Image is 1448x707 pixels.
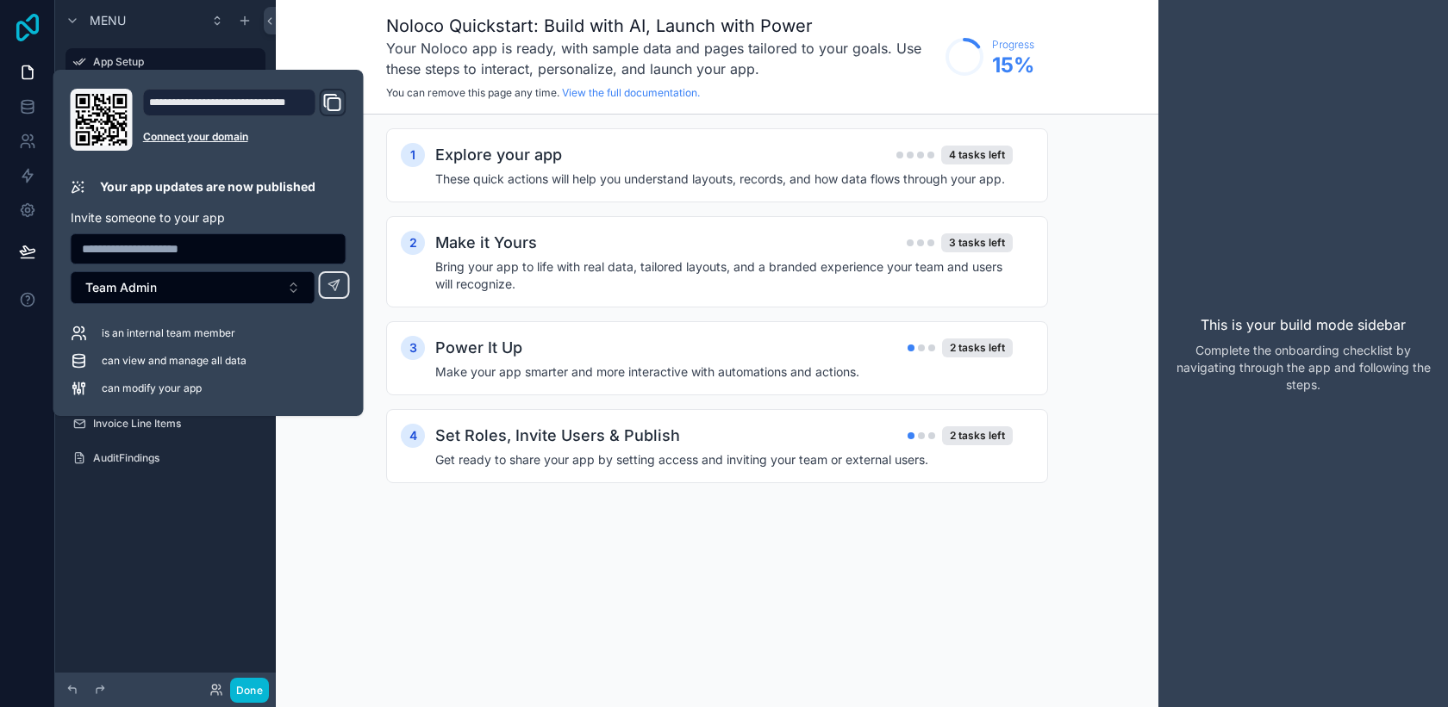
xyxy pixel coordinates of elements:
[66,444,265,472] a: AuditFindings
[93,417,262,431] label: Invoice Line Items
[66,410,265,437] a: Invoice Line Items
[386,14,937,38] h1: Noloco Quickstart: Build with AI, Launch with Power
[71,209,346,226] p: Invite someone to your app
[992,38,1034,52] span: Progress
[562,86,700,99] a: View the full documentation.
[386,86,559,99] span: You can remove this page any time.
[143,89,346,151] div: Domain and Custom Link
[102,381,202,395] span: can modify your app
[85,279,157,296] span: Team Admin
[992,52,1034,79] span: 15 %
[100,178,315,195] p: Your app updates are now published
[66,48,265,76] a: App Setup
[1172,342,1434,394] p: Complete the onboarding checklist by navigating through the app and following the steps.
[90,12,126,29] span: Menu
[71,271,315,304] button: Select Button
[1201,314,1406,335] p: This is your build mode sidebar
[102,326,235,340] span: is an internal team member
[386,38,937,79] h3: Your Noloco app is ready, with sample data and pages tailored to your goals. Use these steps to i...
[102,354,247,368] span: can view and manage all data
[143,130,346,144] a: Connect your domain
[93,55,255,69] label: App Setup
[230,678,269,703] button: Done
[93,451,262,465] label: AuditFindings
